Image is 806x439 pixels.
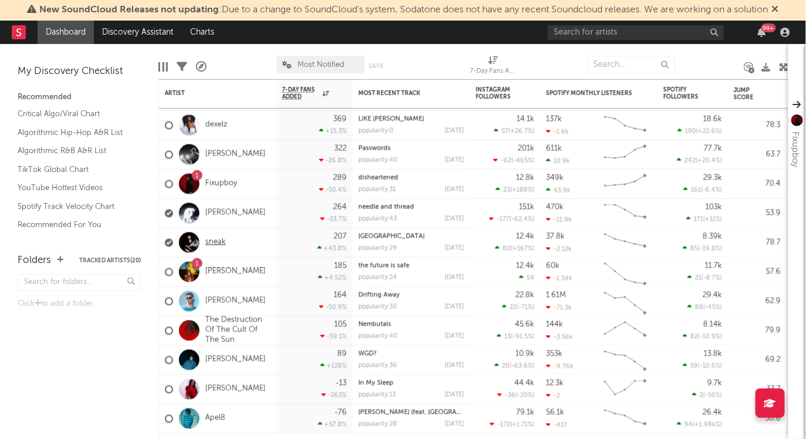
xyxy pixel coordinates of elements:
[513,158,533,164] span: -465 %
[334,144,347,152] div: 322
[686,215,722,223] div: ( )
[695,422,720,428] span: +1.98k %
[734,235,781,249] div: 78.7
[772,5,779,15] span: Dismiss
[683,362,722,370] div: ( )
[505,393,516,399] span: -36
[334,232,347,240] div: 207
[546,127,569,135] div: -1.6k
[512,363,533,370] span: -63.6 %
[38,21,94,44] a: Dashboard
[205,179,237,189] a: Fixupboy
[519,305,533,311] span: -71 %
[18,218,129,231] a: Recommended For You
[519,203,534,211] div: 151k
[546,379,564,387] div: 12.3k
[548,25,724,40] input: Search for artists
[358,146,464,152] div: Passwords
[497,391,534,399] div: ( )
[358,333,398,340] div: popularity: 40
[734,87,763,101] div: Jump Score
[703,115,722,123] div: 18.6k
[358,363,397,369] div: popularity: 36
[358,128,394,134] div: popularity: 0
[358,216,397,222] div: popularity: 43
[546,274,573,282] div: -1.34k
[546,350,563,357] div: 353k
[358,116,424,123] a: LIKE [PERSON_NAME]
[320,362,347,370] div: +128 %
[517,115,534,123] div: 14.1k
[358,263,409,269] a: the future is safe
[734,118,781,132] div: 78.3
[527,275,534,282] span: 54
[703,174,722,181] div: 29.3k
[703,408,722,416] div: 26.4k
[334,262,347,269] div: 185
[599,228,652,257] svg: Chart title
[683,186,722,194] div: ( )
[319,303,347,311] div: -50.9 %
[358,116,464,123] div: LIKE JORDAN
[496,186,534,194] div: ( )
[546,333,573,340] div: -3.56k
[319,157,347,164] div: -26.8 %
[358,175,464,181] div: disheartened
[358,351,377,357] a: WGD?
[698,129,720,135] span: +22.6 %
[734,294,781,308] div: 62.9
[510,305,517,311] span: 22
[705,393,720,399] span: -50 %
[205,267,266,277] a: [PERSON_NAME]
[546,232,565,240] div: 37.8k
[495,245,534,252] div: ( )
[445,245,464,252] div: [DATE]
[503,187,510,194] span: 23
[694,217,703,223] span: 171
[158,50,168,84] div: Edit Columns
[358,275,397,281] div: popularity: 24
[18,65,141,79] div: My Discovery Checklist
[358,292,400,299] a: Drifting Away
[514,379,534,387] div: 44.4k
[205,296,266,306] a: [PERSON_NAME]
[513,334,533,340] span: -91.5 %
[18,181,129,194] a: YouTube Hottest Videos
[358,351,464,357] div: WGD?
[546,303,572,311] div: -71.3k
[358,263,464,269] div: the future is safe
[205,238,226,248] a: sneak
[358,157,398,164] div: popularity: 40
[703,232,722,240] div: 8.39k
[512,422,533,428] span: +1.71 %
[18,254,51,268] div: Folders
[205,414,225,424] a: Apel8
[700,393,703,399] span: 2
[663,86,705,100] div: Spotify Followers
[683,333,722,340] div: ( )
[706,203,722,211] div: 103k
[546,157,570,164] div: 10.9k
[504,334,511,340] span: 13
[18,163,129,176] a: TikTok Global Chart
[358,410,496,416] a: [PERSON_NAME] (feat. [GEOGRAPHIC_DATA])
[734,177,781,191] div: 70.4
[734,353,781,367] div: 69.2
[703,275,720,282] span: -8.7 %
[493,157,534,164] div: ( )
[334,320,347,328] div: 105
[700,246,720,252] span: -19.8 %
[470,65,517,79] div: 7-Day Fans Added (7-Day Fans Added)
[703,187,720,194] span: -6.4 %
[358,234,425,240] a: [GEOGRAPHIC_DATA]
[705,262,722,269] div: 11.7k
[182,21,222,44] a: Charts
[599,169,652,198] svg: Chart title
[495,362,534,370] div: ( )
[546,174,564,181] div: 349k
[599,286,652,316] svg: Chart title
[358,204,464,211] div: needle and thread
[445,363,464,369] div: [DATE]
[691,187,701,194] span: 161
[677,157,722,164] div: ( )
